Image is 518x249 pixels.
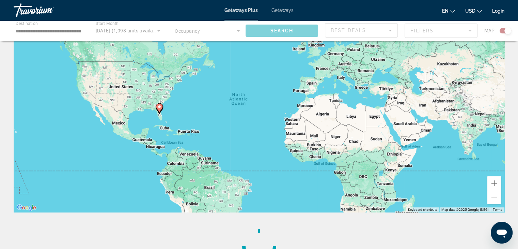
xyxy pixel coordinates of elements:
a: Login [492,8,504,14]
button: Keyboard shortcuts [408,207,437,212]
img: Google [15,203,38,212]
span: Map data ©2025 Google, INEGI [441,208,489,211]
a: Terms (opens in new tab) [493,208,502,211]
a: Open this area in Google Maps (opens a new window) [15,203,38,212]
button: Zoom in [487,176,501,190]
a: Getaways [271,8,294,13]
span: en [442,8,449,14]
span: USD [465,8,475,14]
button: Change language [442,6,455,16]
a: Getaways Plus [224,8,258,13]
button: Zoom out [487,190,501,204]
button: Change currency [465,6,482,16]
a: Travorium [14,1,82,19]
iframe: Button to launch messaging window [491,222,513,244]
